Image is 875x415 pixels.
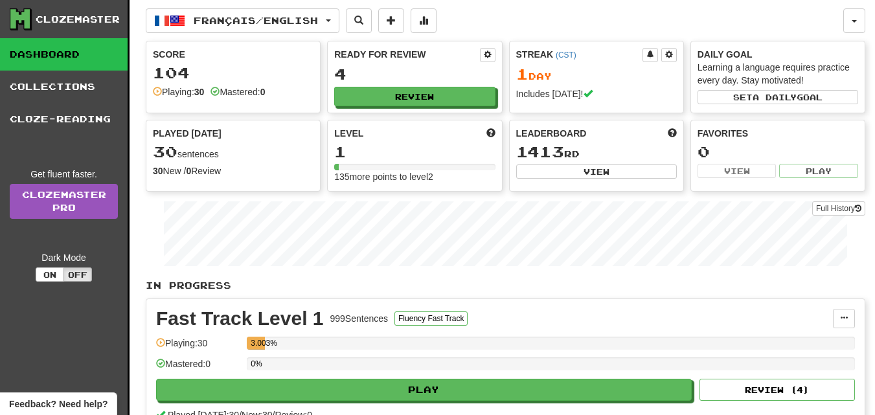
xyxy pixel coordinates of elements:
strong: 0 [260,87,266,97]
div: Fast Track Level 1 [156,309,324,328]
div: Playing: 30 [156,337,240,358]
span: Level [334,127,363,140]
div: 1 [334,144,495,160]
button: Full History [812,201,865,216]
div: Day [516,66,677,83]
div: Learning a language requires practice every day. Stay motivated! [698,61,858,87]
span: Played [DATE] [153,127,222,140]
button: View [698,164,777,178]
span: Leaderboard [516,127,587,140]
button: Seta dailygoal [698,90,858,104]
span: Français / English [194,15,318,26]
span: Open feedback widget [9,398,108,410]
div: 999 Sentences [330,312,389,325]
a: (CST) [556,50,576,60]
span: Score more points to level up [486,127,495,140]
button: Fluency Fast Track [394,311,468,326]
strong: 30 [194,87,205,97]
a: ClozemasterPro [10,184,118,219]
div: Score [153,48,313,61]
div: New / Review [153,164,313,177]
button: View [516,164,677,179]
span: 1 [516,65,528,83]
p: In Progress [146,279,865,292]
strong: 0 [186,166,191,176]
button: Play [156,379,692,401]
button: Français/English [146,8,339,33]
div: 0 [698,144,858,160]
button: Add sentence to collection [378,8,404,33]
button: Review [334,87,495,106]
div: Mastered: 0 [156,357,240,379]
button: Search sentences [346,8,372,33]
button: On [36,267,64,282]
div: Mastered: [210,85,265,98]
button: Play [779,164,858,178]
span: 30 [153,142,177,161]
strong: 30 [153,166,163,176]
span: This week in points, UTC [668,127,677,140]
div: 104 [153,65,313,81]
div: 3.003% [251,337,265,350]
div: Streak [516,48,642,61]
div: sentences [153,144,313,161]
button: Off [63,267,92,282]
div: Playing: [153,85,204,98]
div: Ready for Review [334,48,479,61]
div: Clozemaster [36,13,120,26]
div: Get fluent faster. [10,168,118,181]
div: 135 more points to level 2 [334,170,495,183]
div: 4 [334,66,495,82]
div: Includes [DATE]! [516,87,677,100]
div: Favorites [698,127,858,140]
span: a daily [753,93,797,102]
span: 1413 [516,142,564,161]
button: Review (4) [699,379,855,401]
div: Daily Goal [698,48,858,61]
div: Dark Mode [10,251,118,264]
button: More stats [411,8,437,33]
div: rd [516,144,677,161]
